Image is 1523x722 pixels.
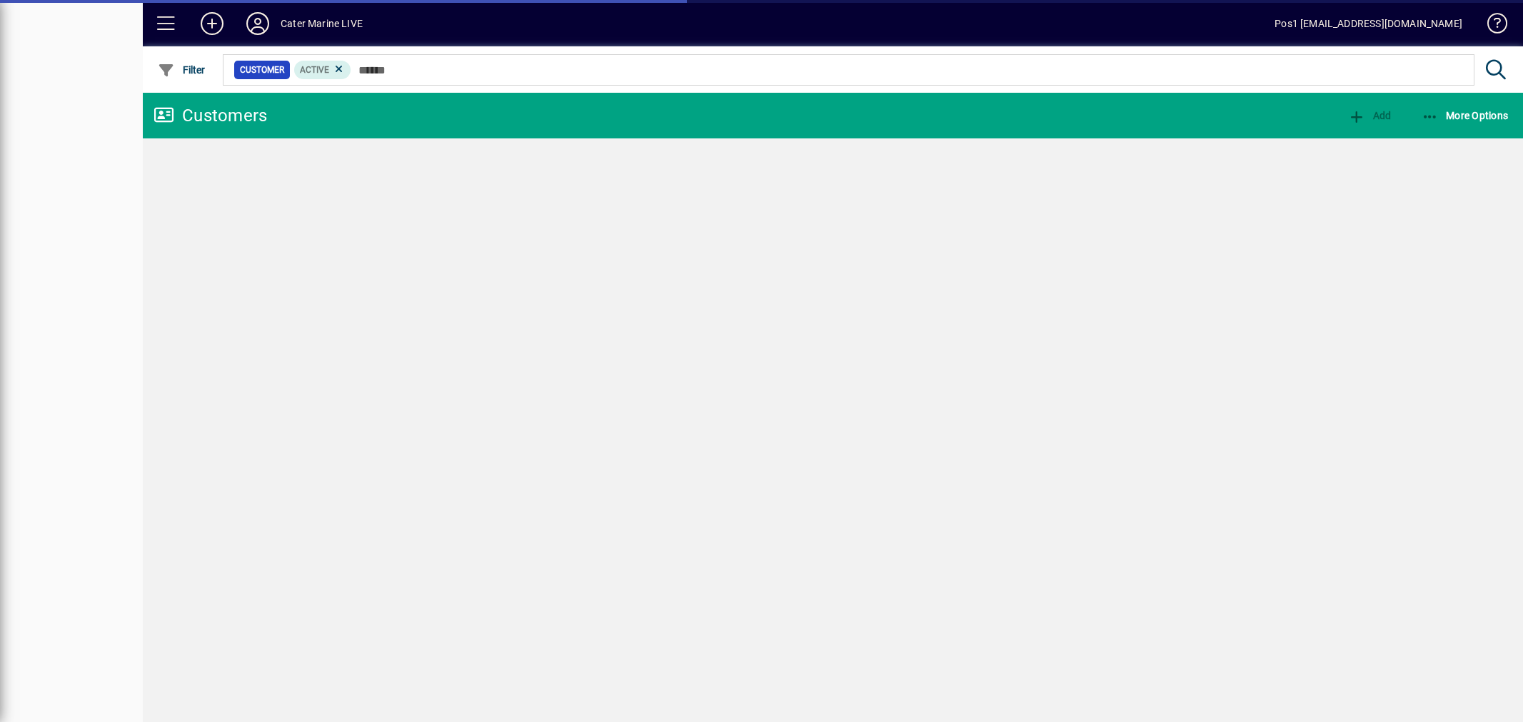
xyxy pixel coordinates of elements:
mat-chip: Activation Status: Active [294,61,351,79]
button: Add [189,11,235,36]
span: Add [1348,110,1391,121]
button: Add [1344,103,1394,128]
button: Filter [154,57,209,83]
button: More Options [1418,103,1512,128]
a: Knowledge Base [1477,3,1505,49]
div: Pos1 [EMAIL_ADDRESS][DOMAIN_NAME] [1275,12,1462,35]
span: Customer [240,63,284,77]
span: More Options [1422,110,1509,121]
span: Active [300,65,329,75]
div: Cater Marine LIVE [281,12,363,35]
span: Filter [158,64,206,76]
button: Profile [235,11,281,36]
div: Customers [154,104,267,127]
